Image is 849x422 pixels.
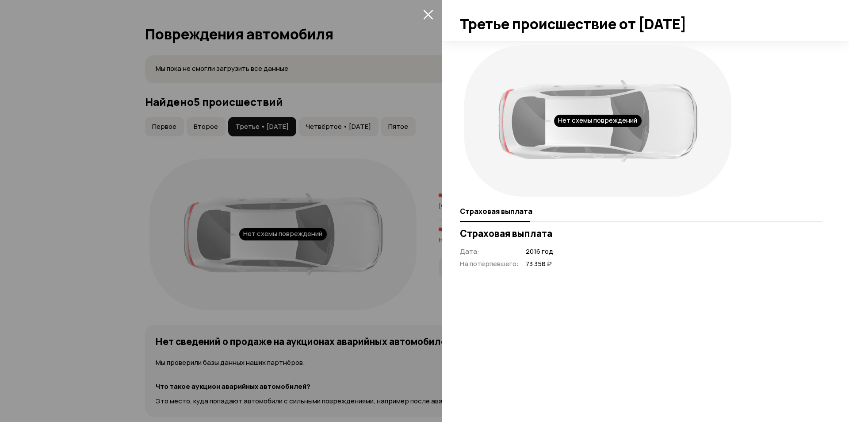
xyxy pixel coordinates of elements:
h3: Страховая выплата [460,228,822,239]
button: закрыть [421,7,435,21]
span: Дата : [460,247,479,256]
span: 73 358 ₽ [526,259,553,269]
div: Нет схемы повреждений [554,115,642,127]
span: На потерпевшего : [460,259,519,268]
span: Страховая выплата [460,207,532,216]
span: 2016 год [526,247,553,256]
